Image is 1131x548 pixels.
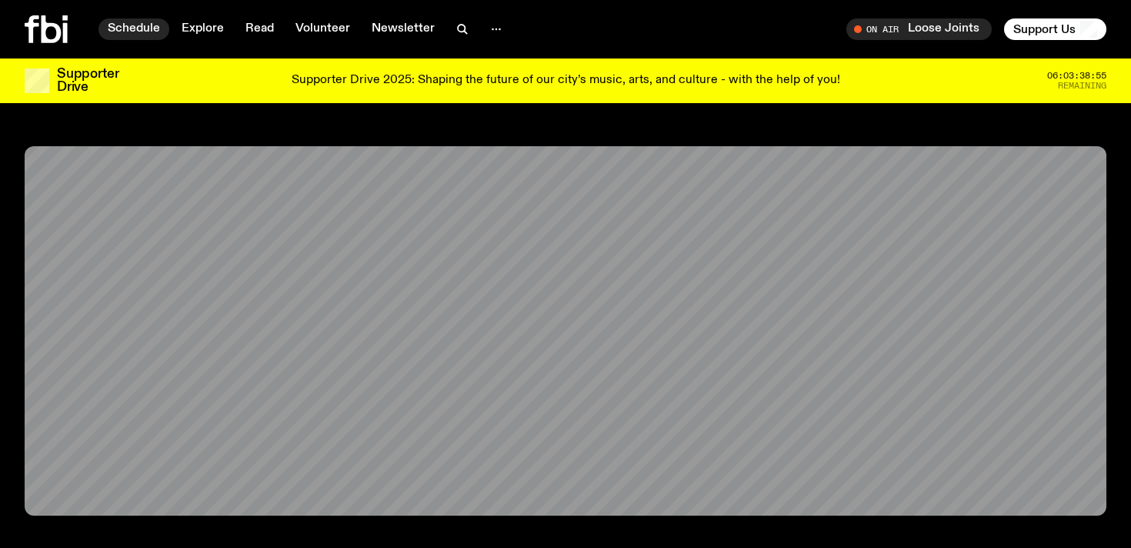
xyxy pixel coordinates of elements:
a: Volunteer [286,18,359,40]
span: Remaining [1058,82,1106,90]
button: Support Us [1004,18,1106,40]
span: Support Us [1013,22,1076,36]
a: Schedule [98,18,169,40]
a: Read [236,18,283,40]
a: Explore [172,18,233,40]
span: 06:03:38:55 [1047,72,1106,80]
button: On AirLoose Joints [846,18,992,40]
a: Newsletter [362,18,444,40]
h3: Supporter Drive [57,68,118,94]
p: Supporter Drive 2025: Shaping the future of our city’s music, arts, and culture - with the help o... [292,74,840,88]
